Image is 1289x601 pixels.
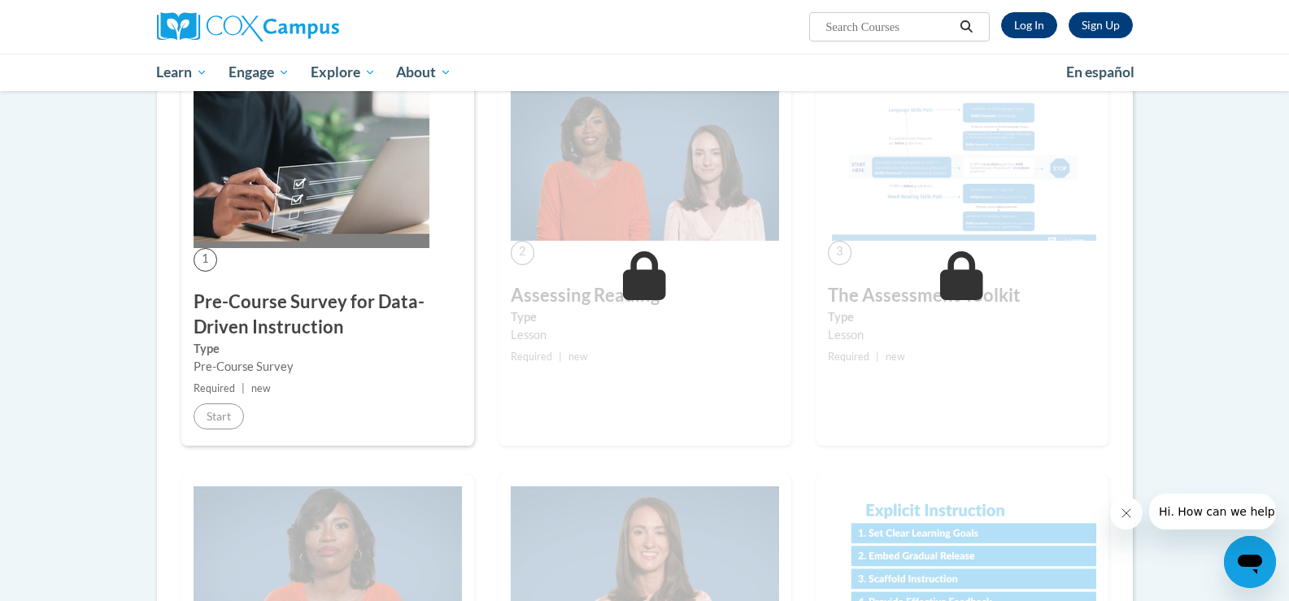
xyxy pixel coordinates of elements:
[511,308,779,326] label: Type
[194,290,462,340] h3: Pre-Course Survey for Data-Driven Instruction
[194,248,217,272] span: 1
[229,63,290,82] span: Engage
[146,54,219,91] a: Learn
[824,17,954,37] input: Search Courses
[828,326,1096,344] div: Lesson
[1069,12,1133,38] a: Register
[218,54,300,91] a: Engage
[954,17,978,37] button: Search
[511,326,779,344] div: Lesson
[194,358,462,376] div: Pre-Course Survey
[828,283,1096,308] h3: The Assessment Toolkit
[385,54,462,91] a: About
[194,340,462,358] label: Type
[828,351,869,363] span: Required
[194,403,244,429] button: Start
[828,241,851,264] span: 3
[396,63,451,82] span: About
[300,54,386,91] a: Explore
[886,351,905,363] span: new
[511,241,534,264] span: 2
[828,90,1096,242] img: Course Image
[157,12,466,41] a: Cox Campus
[1001,12,1057,38] a: Log In
[251,382,271,394] span: new
[10,11,132,24] span: Hi. How can we help?
[511,283,779,308] h3: Assessing Reading
[156,63,207,82] span: Learn
[311,63,376,82] span: Explore
[157,12,339,41] img: Cox Campus
[194,382,235,394] span: Required
[1056,55,1145,89] a: En español
[242,382,245,394] span: |
[511,90,779,242] img: Course Image
[1149,494,1276,529] iframe: Message from company
[828,308,1096,326] label: Type
[1224,536,1276,588] iframe: Button to launch messaging window
[133,54,1157,91] div: Main menu
[559,351,562,363] span: |
[511,351,552,363] span: Required
[1066,63,1134,81] span: En español
[568,351,588,363] span: new
[876,351,879,363] span: |
[1110,497,1143,529] iframe: Close message
[194,90,429,248] img: Course Image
